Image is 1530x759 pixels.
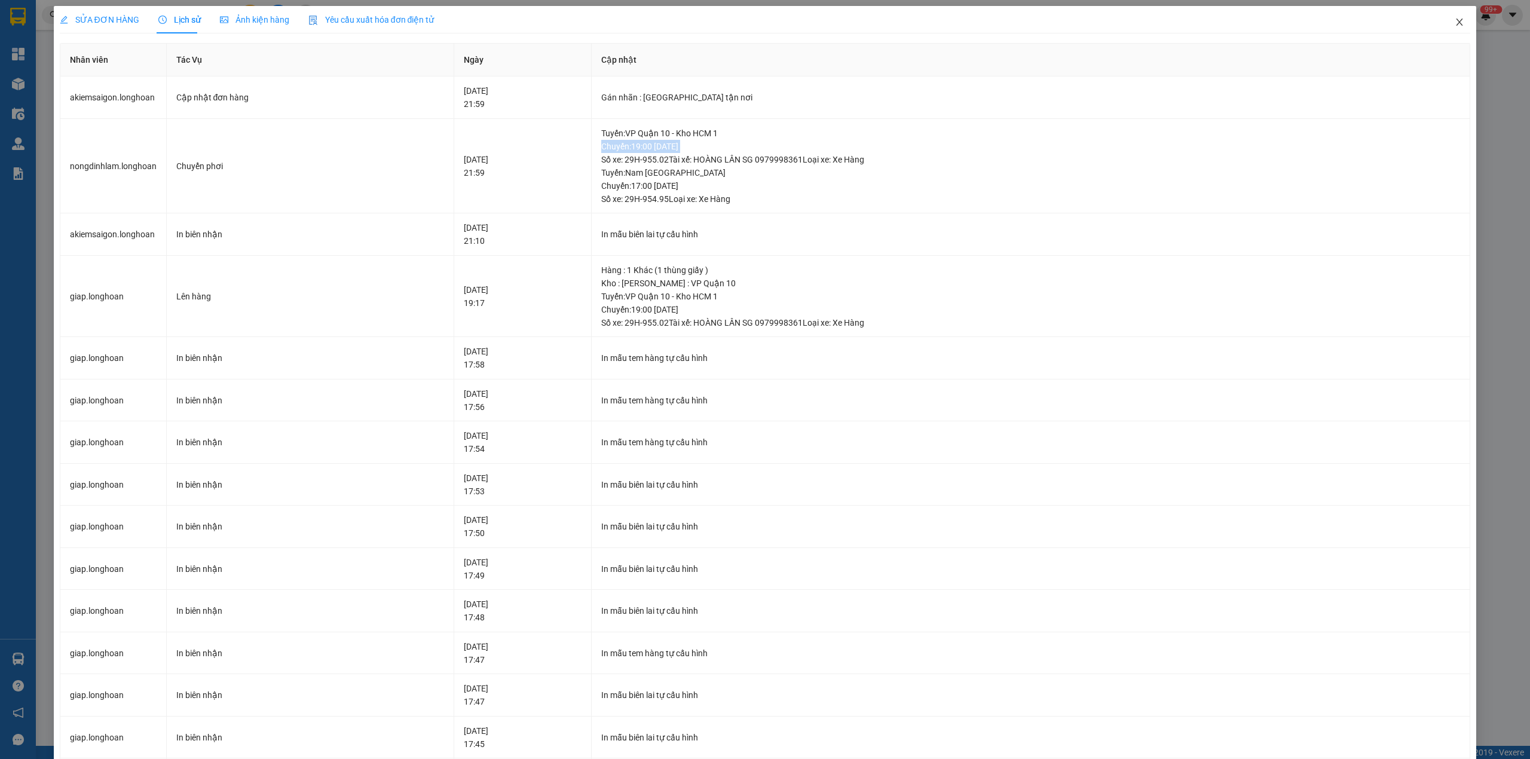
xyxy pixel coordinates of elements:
div: [DATE] 17:47 [464,682,582,708]
td: giap.longhoan [60,674,167,717]
td: giap.longhoan [60,464,167,506]
td: giap.longhoan [60,379,167,422]
td: giap.longhoan [60,256,167,338]
th: Ngày [454,44,592,76]
div: [DATE] 19:17 [464,283,582,310]
div: Tuyến : VP Quận 10 - Kho HCM 1 Chuyến: 19:00 [DATE] Số xe: 29H-955.02 Tài xế: HOÀNG LÂN SG 097999... [601,127,1461,166]
th: Nhân viên [60,44,167,76]
div: Cập nhật đơn hàng [176,91,444,104]
div: Kho : [PERSON_NAME] : VP Quận 10 [601,277,1461,290]
div: In biên nhận [176,351,444,365]
div: In mẫu biên lai tự cấu hình [601,228,1461,241]
div: [DATE] 17:54 [464,429,582,455]
div: In biên nhận [176,478,444,491]
td: akiemsaigon.longhoan [60,76,167,119]
div: Tuyến : VP Quận 10 - Kho HCM 1 Chuyến: 19:00 [DATE] Số xe: 29H-955.02 Tài xế: HOÀNG LÂN SG 097999... [601,290,1461,329]
div: In biên nhận [176,604,444,617]
span: Lịch sử [158,15,201,25]
div: [DATE] 17:48 [464,598,582,624]
div: Gán nhãn : [GEOGRAPHIC_DATA] tận nơi [601,91,1461,104]
span: clock-circle [158,16,167,24]
td: giap.longhoan [60,506,167,548]
div: In biên nhận [176,731,444,744]
span: edit [60,16,68,24]
div: [DATE] 17:45 [464,724,582,751]
span: Ảnh kiện hàng [220,15,289,25]
th: Cập nhật [592,44,1471,76]
div: In mẫu tem hàng tự cấu hình [601,394,1461,407]
td: giap.longhoan [60,717,167,759]
div: [DATE] 21:59 [464,153,582,179]
div: In mẫu tem hàng tự cấu hình [601,351,1461,365]
div: In biên nhận [176,562,444,576]
div: In mẫu biên lai tự cấu hình [601,604,1461,617]
div: [DATE] 21:59 [464,84,582,111]
div: [DATE] 17:50 [464,513,582,540]
div: In mẫu biên lai tự cấu hình [601,520,1461,533]
span: Yêu cầu xuất hóa đơn điện tử [308,15,434,25]
div: In biên nhận [176,394,444,407]
div: In mẫu biên lai tự cấu hình [601,478,1461,491]
div: [DATE] 17:49 [464,556,582,582]
div: [DATE] 17:56 [464,387,582,414]
div: In mẫu biên lai tự cấu hình [601,731,1461,744]
div: Lên hàng [176,290,444,303]
div: In biên nhận [176,228,444,241]
td: giap.longhoan [60,548,167,590]
div: [DATE] 17:58 [464,345,582,371]
div: In mẫu biên lai tự cấu hình [601,562,1461,576]
button: Close [1443,6,1476,39]
div: [DATE] 17:47 [464,640,582,666]
div: Hàng : 1 Khác (1 thùng giấy ) [601,264,1461,277]
div: In mẫu tem hàng tự cấu hình [601,647,1461,660]
div: Tuyến : Nam [GEOGRAPHIC_DATA] Chuyến: 17:00 [DATE] Số xe: 29H-954.95 Loại xe: Xe Hàng [601,166,1461,206]
div: Chuyển phơi [176,160,444,173]
img: icon [308,16,318,25]
td: nongdinhlam.longhoan [60,119,167,214]
div: [DATE] 17:53 [464,472,582,498]
div: [DATE] 21:10 [464,221,582,247]
div: In biên nhận [176,436,444,449]
div: In mẫu biên lai tự cấu hình [601,688,1461,702]
div: In biên nhận [176,647,444,660]
div: In mẫu tem hàng tự cấu hình [601,436,1461,449]
td: giap.longhoan [60,632,167,675]
span: picture [220,16,228,24]
span: SỬA ĐƠN HÀNG [60,15,139,25]
td: akiemsaigon.longhoan [60,213,167,256]
td: giap.longhoan [60,337,167,379]
span: close [1455,17,1464,27]
th: Tác Vụ [167,44,454,76]
div: In biên nhận [176,520,444,533]
td: giap.longhoan [60,421,167,464]
td: giap.longhoan [60,590,167,632]
div: In biên nhận [176,688,444,702]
